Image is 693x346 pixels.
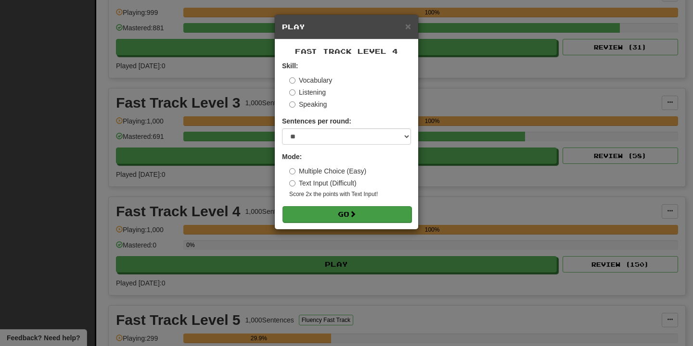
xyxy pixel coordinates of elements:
input: Vocabulary [289,77,295,84]
label: Multiple Choice (Easy) [289,166,366,176]
label: Vocabulary [289,75,332,85]
strong: Skill: [282,62,298,70]
input: Text Input (Difficult) [289,180,295,186]
input: Multiple Choice (Easy) [289,168,295,174]
span: × [405,21,411,32]
strong: Mode: [282,153,302,161]
small: Score 2x the points with Text Input ! [289,190,411,198]
button: Close [405,21,411,31]
input: Listening [289,89,295,96]
label: Listening [289,87,326,97]
h5: Play [282,22,411,32]
label: Sentences per round: [282,116,351,126]
label: Text Input (Difficult) [289,178,357,188]
span: Fast Track Level 4 [295,47,398,55]
button: Go [282,206,411,222]
label: Speaking [289,99,327,109]
input: Speaking [289,101,295,108]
